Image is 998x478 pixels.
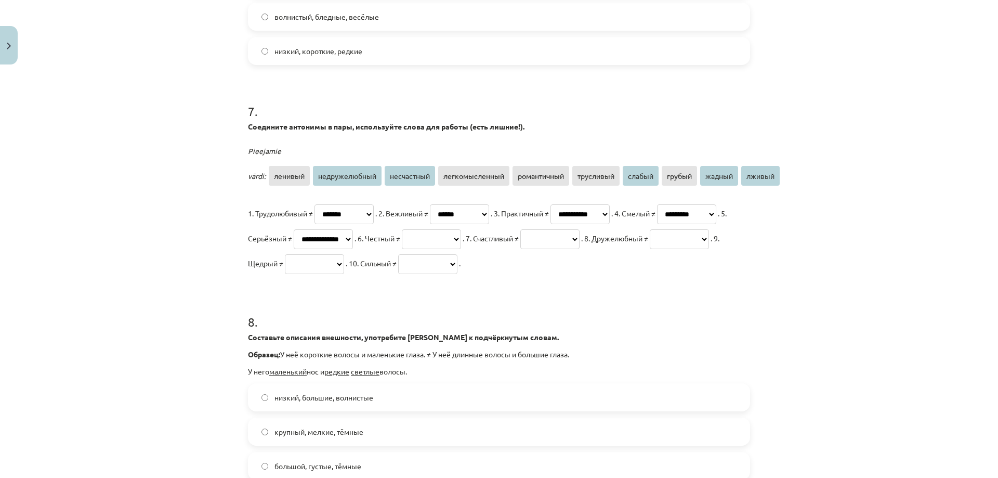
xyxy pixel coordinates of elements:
span: жадный [700,166,738,186]
h1: 7 . [248,86,750,118]
p: У него нос и волосы. [248,366,750,377]
u: светлые [351,367,379,376]
span: низкий, большие, волнистые [274,392,373,403]
span: . 6. Честный ≠ [354,234,400,243]
input: крупный, мелкие, тёмные [261,429,268,435]
input: низкий, короткие, редкие [261,48,268,55]
span: . 3. Практичный ≠ [491,209,549,218]
u: редкие [324,367,349,376]
span: . 8. Дружелюбный ≠ [581,234,648,243]
span: . 7. Счастливый ≠ [463,234,519,243]
span: романтичный [513,166,569,186]
span: . 10. Сильный ≠ [346,259,397,268]
span: . [459,259,461,268]
img: icon-close-lesson-0947bae3869378f0d4975bcd49f059093ad1ed9edebbc8119c70593378902aed.svg [7,43,11,49]
span: большой, густые, тёмные [274,461,361,472]
span: . 2. Вежливый ≠ [375,209,428,218]
span: недружелюбный [313,166,382,186]
input: низкий, большие, волнистые [261,394,268,401]
span: несчастный [385,166,435,186]
strong: Образец: [248,350,280,359]
strong: Соедините антонимы в пары, используйте слова для работы (есть лишние!). [248,122,524,131]
input: волнистый, бледные, весёлые [261,14,268,20]
strong: Составьте описания внешности, употребите [PERSON_NAME] к подчёркнутым словам. [248,332,559,342]
span: ленивый [269,166,310,186]
span: волнистый, бледные, весёлые [274,11,379,22]
p: У неё короткие волосы и маленькие глаза. ≠ У неё длинные волосы и большие глаза. [248,349,750,360]
span: крупный, мелкие, тёмные [274,427,363,437]
span: . 4. Смелый ≠ [611,209,655,218]
h1: 8 . [248,296,750,329]
span: 1. Трудолюбивый ≠ [248,209,313,218]
span: грубый [662,166,697,186]
span: трусливый [572,166,620,186]
input: большой, густые, тёмные [261,463,268,470]
span: лживый [741,166,780,186]
span: низкий, короткие, редкие [274,46,362,57]
u: маленький [269,367,307,376]
span: легкомысленный [438,166,509,186]
span: слабый [623,166,659,186]
span: Pieejamie vārdi: [248,146,281,180]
